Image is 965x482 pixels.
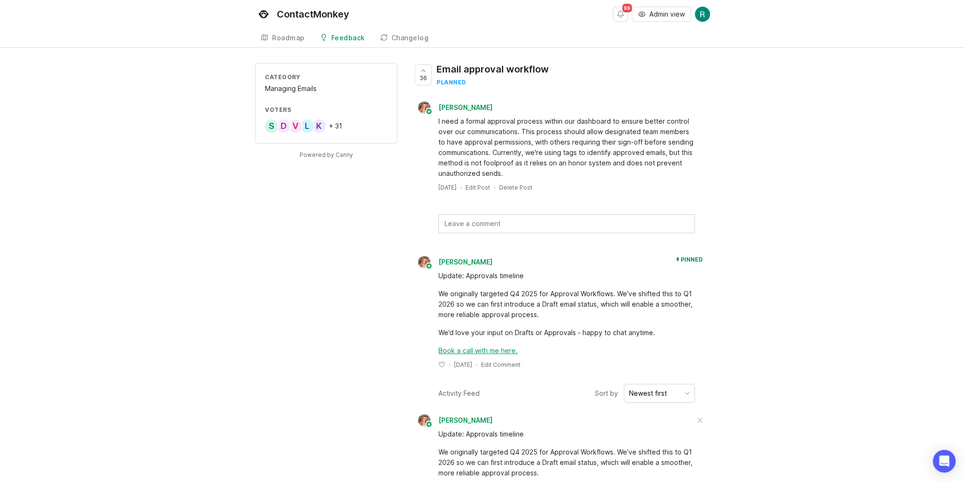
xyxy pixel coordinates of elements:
[288,118,303,134] div: V
[438,388,480,399] div: Activity Feed
[391,35,429,41] div: Changelog
[438,103,492,111] span: [PERSON_NAME]
[438,258,492,266] span: [PERSON_NAME]
[438,346,518,355] a: Book a call with me here.
[933,450,956,473] div: Open Intercom Messenger
[438,429,695,439] div: Update: Approvals timeline
[255,6,272,23] img: ContactMonkey logo
[272,35,305,41] div: Roadmap
[481,361,520,369] div: Edit Comment
[277,9,349,19] div: ContactMonkey
[437,63,549,76] div: Email approval workflow
[494,183,495,191] div: ·
[438,184,456,191] time: [DATE]
[412,101,500,114] a: Bronwen W[PERSON_NAME]
[265,106,387,114] div: Voters
[681,256,703,263] span: Pinned
[622,4,632,12] span: 99
[265,73,387,81] div: Category
[438,289,695,320] div: We originally targeted Q4 2025 for Approval Workflows. We’ve shifted this to Q1 2026 so we can fi...
[438,183,456,191] a: [DATE]
[476,361,477,369] div: ·
[415,64,432,85] button: 36
[415,256,434,268] img: Bronwen W
[265,83,387,94] div: Managing Emails
[438,416,492,424] span: [PERSON_NAME]
[454,361,472,369] span: [DATE]
[412,414,492,427] a: Bronwen W[PERSON_NAME]
[329,123,342,129] div: + 31
[438,447,695,478] div: We originally targeted Q4 2025 for Approval Workflows. We’ve shifted this to Q1 2026 so we can fi...
[632,7,691,22] button: Admin view
[415,101,434,114] img: Bronwen W
[426,421,433,428] img: member badge
[314,28,371,48] a: Feedback
[613,7,628,22] button: Notifications
[331,35,365,41] div: Feedback
[695,7,710,22] img: Rowan Naylor
[276,118,291,134] div: D
[595,388,618,399] span: Sort by
[255,28,310,48] a: Roadmap
[300,118,315,134] div: L
[438,271,695,281] div: Update: Approvals timeline
[629,388,667,399] div: Newest first
[311,118,327,134] div: K
[298,149,355,160] a: Powered by Canny
[426,263,433,270] img: member badge
[649,9,685,19] span: Admin view
[499,183,532,191] div: Delete Post
[438,327,695,338] div: We’d love your input on Drafts or Approvals - happy to chat anytime.
[460,183,462,191] div: ·
[426,108,433,115] img: member badge
[438,116,695,179] div: I need a formal approval process within our dashboard to ensure better control over our communica...
[437,78,549,86] div: planned
[419,74,427,82] span: 36
[465,183,490,191] div: Edit Post
[412,256,492,268] a: Bronwen W[PERSON_NAME]
[449,361,450,369] div: ·
[374,28,435,48] a: Changelog
[264,118,279,134] div: S
[415,414,434,427] img: Bronwen W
